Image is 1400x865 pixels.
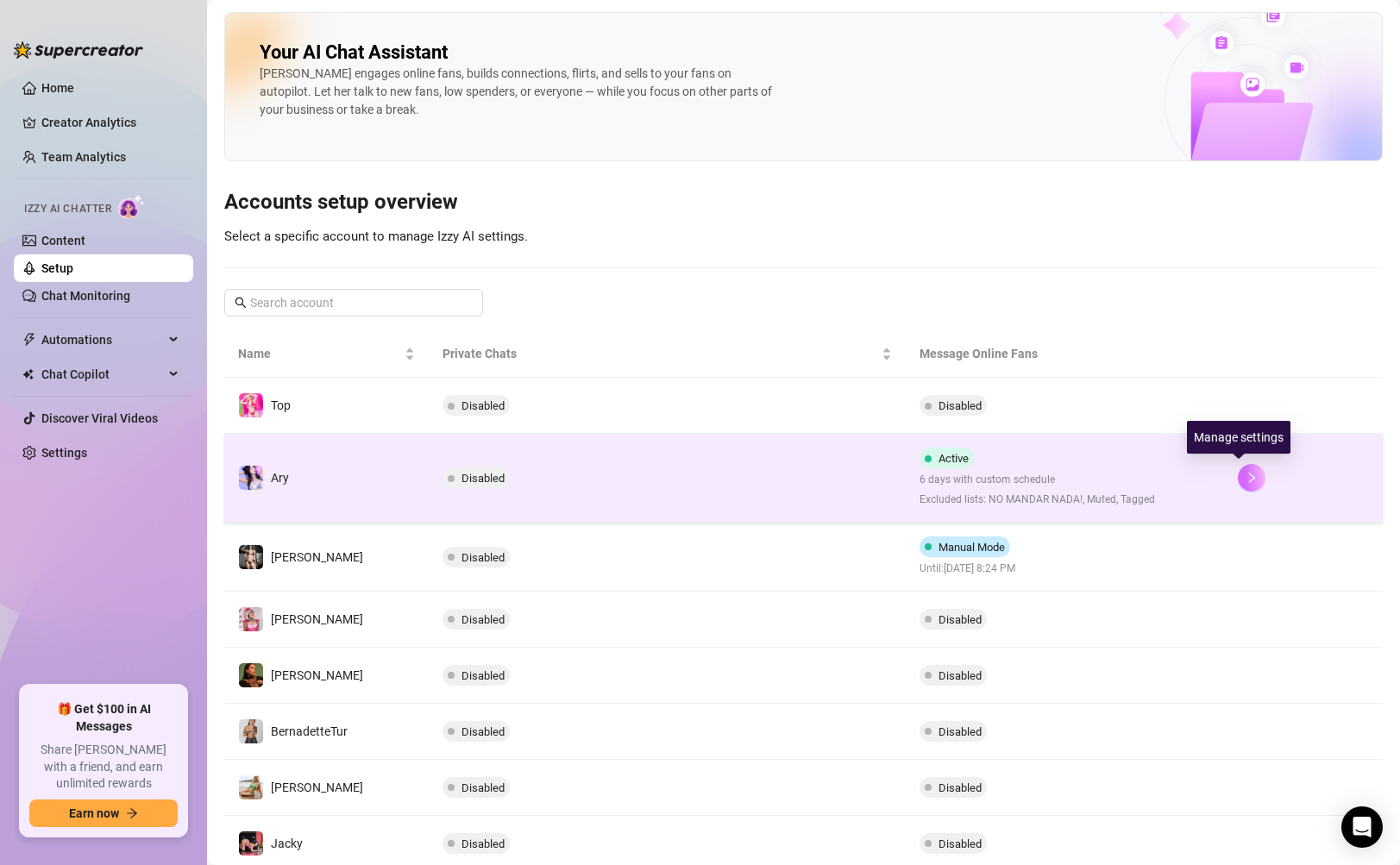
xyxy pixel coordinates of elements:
[29,701,178,735] span: 🎁 Get $100 in AI Messages
[224,229,528,244] span: Select a specific account to manage Izzy AI settings.
[41,234,85,248] a: Content
[238,344,401,363] span: Name
[24,201,111,217] span: Izzy AI Chatter
[224,330,429,378] th: Name
[271,780,363,794] span: [PERSON_NAME]
[41,446,87,460] a: Settings
[41,360,164,388] span: Chat Copilot
[461,399,505,412] span: Disabled
[939,837,982,850] span: Disabled
[41,109,179,136] a: Creator Analytics
[260,65,777,119] div: [PERSON_NAME] engages online fans, builds connections, flirts, and sells to your fans on autopilo...
[461,669,505,682] span: Disabled
[250,293,459,312] input: Search account
[41,326,164,354] span: Automations
[939,725,982,738] span: Disabled
[1238,464,1265,492] button: right
[939,541,1005,554] span: Manual Mode
[461,613,505,626] span: Disabled
[461,837,505,850] span: Disabled
[939,669,982,682] span: Disabled
[939,399,982,412] span: Disabled
[239,607,263,631] img: Emili
[14,41,143,59] img: logo-BBDzfeDw.svg
[461,781,505,794] span: Disabled
[461,551,505,564] span: Disabled
[22,368,34,380] img: Chat Copilot
[224,189,1383,216] h3: Accounts setup overview
[235,297,247,309] span: search
[920,492,1155,508] span: Excluded lists: NO MANDAR NADA!, Muted, Tagged
[29,799,178,827] button: Earn nowarrow-right
[41,150,126,164] a: Team Analytics
[271,724,348,738] span: BernadetteTur
[239,663,263,687] img: Celia
[41,289,130,303] a: Chat Monitoring
[41,261,73,275] a: Setup
[1246,472,1258,484] span: right
[239,831,263,856] img: Jacky
[429,330,906,378] th: Private Chats
[239,719,263,743] img: BernadetteTur
[920,561,1017,577] span: Until: [DATE] 8:24 PM
[260,41,448,65] h2: Your AI Chat Assistant
[271,398,291,412] span: Top
[906,330,1224,378] th: Message Online Fans
[271,471,289,485] span: Ary
[461,472,505,485] span: Disabled
[939,452,969,465] span: Active
[69,806,119,820] span: Earn now
[461,725,505,738] span: Disabled
[29,742,178,793] span: Share [PERSON_NAME] with a friend, and earn unlimited rewards
[1187,421,1290,454] div: Manage settings
[939,781,982,794] span: Disabled
[271,837,303,850] span: Jacky
[22,333,36,347] span: thunderbolt
[239,545,263,569] img: Bonnie
[271,550,363,564] span: [PERSON_NAME]
[271,668,363,682] span: [PERSON_NAME]
[41,411,158,425] a: Discover Viral Videos
[126,807,138,819] span: arrow-right
[239,393,263,417] img: Top
[271,612,363,626] span: [PERSON_NAME]
[239,775,263,799] img: Daniela
[41,81,74,95] a: Home
[118,194,145,219] img: AI Chatter
[939,613,982,626] span: Disabled
[920,472,1155,488] span: 6 days with custom schedule
[1341,806,1383,848] div: Open Intercom Messenger
[239,466,263,490] img: Ary
[443,344,878,363] span: Private Chats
